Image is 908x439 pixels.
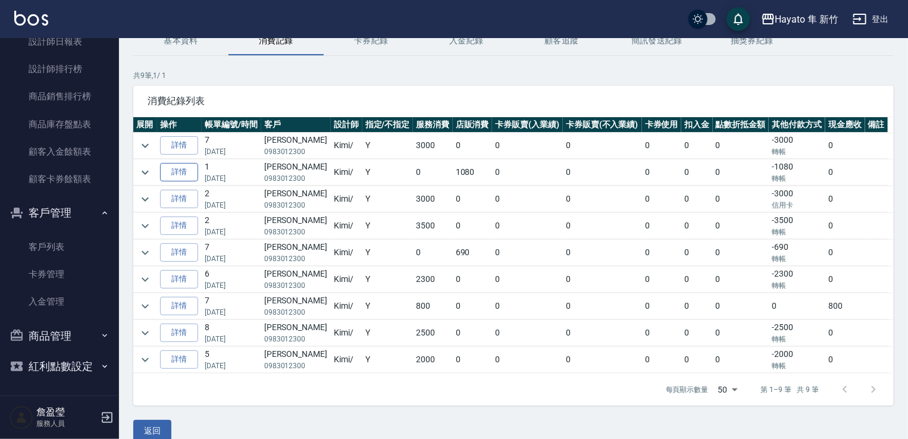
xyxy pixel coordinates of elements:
p: 轉帳 [772,280,822,291]
td: 0 [453,347,492,373]
td: [PERSON_NAME] [261,293,331,319]
p: [DATE] [205,360,258,371]
th: 操作 [157,117,202,133]
button: 消費記錄 [228,27,324,55]
td: Y [362,186,414,212]
td: 0 [453,213,492,239]
td: 2500 [413,320,452,346]
td: 690 [453,240,492,266]
img: Person [10,406,33,429]
td: 0 [563,159,642,186]
th: 展開 [133,117,157,133]
td: 0 [825,266,865,293]
td: 0 [713,293,769,319]
td: Kimi / [331,266,362,293]
td: 0 [681,240,712,266]
td: 5 [202,347,261,373]
th: 客戶 [261,117,331,133]
td: 0 [681,186,712,212]
th: 服務消費 [413,117,452,133]
td: -690 [769,240,825,266]
td: 0 [681,213,712,239]
td: 7 [202,240,261,266]
td: 0 [642,133,681,159]
button: 抽獎券紀錄 [705,27,800,55]
td: 0 [713,159,769,186]
p: 每頁顯示數量 [666,384,709,395]
td: 0 [563,240,642,266]
button: 入金紀錄 [419,27,514,55]
th: 指定/不指定 [362,117,414,133]
td: Y [362,159,414,186]
td: 0 [713,266,769,293]
td: Y [362,133,414,159]
td: -3000 [769,133,825,159]
p: [DATE] [205,253,258,264]
td: 0 [492,186,563,212]
p: 轉帳 [772,253,822,264]
td: Y [362,266,414,293]
p: [DATE] [205,227,258,237]
td: Y [362,347,414,373]
th: 卡券使用 [642,117,681,133]
p: 共 9 筆, 1 / 1 [133,70,894,81]
button: Hayato 隼 新竹 [756,7,843,32]
td: 0 [492,133,563,159]
td: 2 [202,213,261,239]
td: Kimi / [331,213,362,239]
td: Y [362,213,414,239]
td: [PERSON_NAME] [261,320,331,346]
th: 卡券販賣(入業績) [492,117,563,133]
button: 商品管理 [5,321,114,352]
td: 0 [642,186,681,212]
a: 詳情 [160,136,198,155]
button: expand row [136,244,154,262]
td: 0 [492,320,563,346]
p: 0983012300 [264,253,328,264]
td: -2500 [769,320,825,346]
td: 0 [713,133,769,159]
p: 0983012300 [264,307,328,318]
td: 0 [713,347,769,373]
td: -2300 [769,266,825,293]
td: 0 [492,159,563,186]
p: [DATE] [205,334,258,344]
th: 店販消費 [453,117,492,133]
td: 0 [492,240,563,266]
button: 基本資料 [133,27,228,55]
td: 1080 [453,159,492,186]
button: expand row [136,351,154,369]
td: 0 [492,293,563,319]
a: 商品庫存盤點表 [5,111,114,138]
td: 0 [453,320,492,346]
p: [DATE] [205,307,258,318]
td: 800 [825,293,865,319]
td: 0 [453,186,492,212]
p: 0983012300 [264,280,328,291]
td: 0 [413,159,452,186]
td: 0 [681,320,712,346]
td: [PERSON_NAME] [261,133,331,159]
td: 0 [563,293,642,319]
td: 0 [453,133,492,159]
td: 6 [202,266,261,293]
td: -3500 [769,213,825,239]
td: Kimi / [331,240,362,266]
td: 1 [202,159,261,186]
p: 轉帳 [772,334,822,344]
h5: 詹盈瑩 [36,406,97,418]
th: 卡券販賣(不入業績) [563,117,642,133]
td: 0 [563,320,642,346]
td: 2 [202,186,261,212]
p: 轉帳 [772,227,822,237]
td: 0 [563,213,642,239]
a: 詳情 [160,324,198,342]
td: 0 [825,240,865,266]
td: 2300 [413,266,452,293]
td: 0 [825,320,865,346]
td: 3500 [413,213,452,239]
td: 0 [825,159,865,186]
a: 詳情 [160,217,198,235]
td: 0 [642,266,681,293]
a: 顧客卡券餘額表 [5,165,114,193]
